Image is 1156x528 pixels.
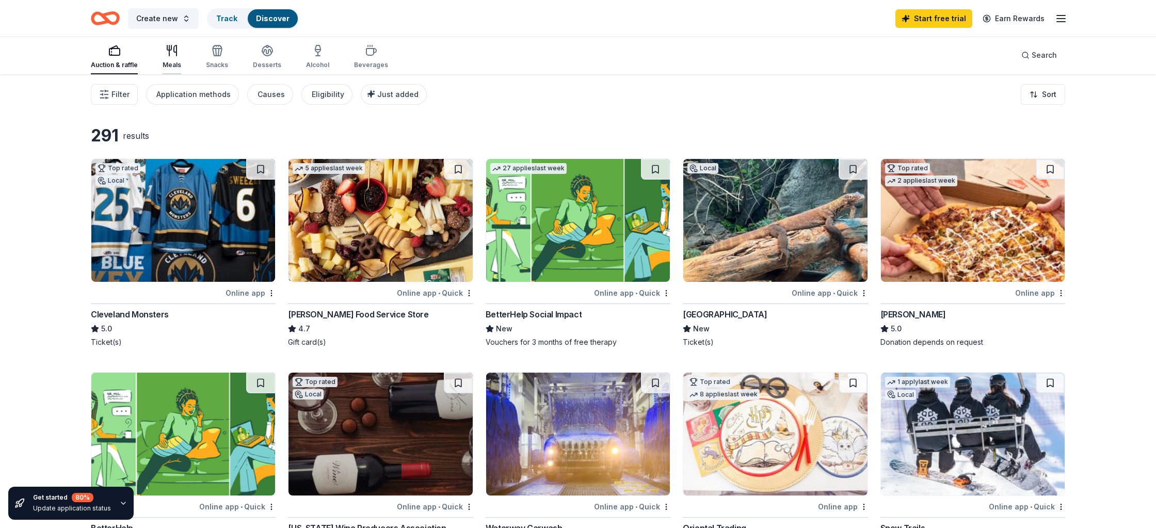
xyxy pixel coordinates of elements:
button: Alcohol [306,40,329,74]
span: • [635,289,637,297]
div: Top rated [885,163,930,173]
div: Online app Quick [594,286,670,299]
div: Online app Quick [397,286,473,299]
div: Online app Quick [989,500,1065,513]
div: Online app Quick [199,500,276,513]
img: Image for Cleveland Monsters [91,159,275,282]
a: Image for Casey'sTop rated2 applieslast weekOnline app[PERSON_NAME]5.0Donation depends on request [880,158,1065,347]
div: Cleveland Monsters [91,308,169,321]
div: 27 applies last week [490,163,567,174]
div: Gift card(s) [288,337,473,347]
div: Top rated [687,377,732,387]
img: Image for Waterway Carwash [486,373,670,495]
div: Local [885,390,916,400]
div: Online app Quick [397,500,473,513]
span: New [496,323,512,335]
img: Image for Casey's [881,159,1065,282]
a: Start free trial [895,9,972,28]
span: Filter [111,88,130,101]
button: Create new [128,8,199,29]
img: Image for Oriental Trading [683,373,867,495]
div: 2 applies last week [885,175,957,186]
div: Eligibility [312,88,344,101]
button: Beverages [354,40,388,74]
span: • [240,503,243,511]
span: • [833,289,835,297]
span: Just added [377,90,419,99]
div: Ticket(s) [91,337,276,347]
div: 8 applies last week [687,389,760,400]
button: Application methods [146,84,239,105]
div: Online app Quick [594,500,670,513]
div: Meals [163,61,181,69]
div: 1 apply last week [885,377,950,388]
div: Local [293,389,324,399]
button: Search [1013,45,1065,66]
a: Image for Cincinnati Zoo & Botanical GardenLocalOnline app•Quick[GEOGRAPHIC_DATA]NewTicket(s) [683,158,868,347]
span: Search [1032,49,1057,61]
a: Track [216,14,237,23]
img: Image for BetterHelp [91,373,275,495]
div: BetterHelp Social Impact [486,308,582,321]
div: Online app Quick [792,286,868,299]
div: Top rated [95,163,140,173]
span: 4.7 [298,323,310,335]
div: 80 % [72,493,93,502]
span: 5.0 [101,323,112,335]
button: Just added [361,84,427,105]
span: • [438,503,440,511]
div: Vouchers for 3 months of free therapy [486,337,670,347]
div: results [123,130,149,142]
div: Donation depends on request [880,337,1065,347]
span: Sort [1042,88,1056,101]
button: Auction & raffle [91,40,138,74]
span: • [635,503,637,511]
img: Image for Cincinnati Zoo & Botanical Garden [683,159,867,282]
button: TrackDiscover [207,8,299,29]
div: Online app [1015,286,1065,299]
div: Application methods [156,88,231,101]
img: Image for Ohio Wine Producers Association [288,373,472,495]
a: Home [91,6,120,30]
span: • [1030,503,1032,511]
div: [GEOGRAPHIC_DATA] [683,308,767,321]
div: Get started [33,493,111,502]
button: Desserts [253,40,281,74]
div: Local [687,163,718,173]
img: Image for Gordon Food Service Store [288,159,472,282]
div: Update application status [33,504,111,513]
a: Image for BetterHelp Social Impact27 applieslast weekOnline app•QuickBetterHelp Social ImpactNewV... [486,158,670,347]
button: Meals [163,40,181,74]
span: • [438,289,440,297]
span: Create new [136,12,178,25]
span: New [693,323,710,335]
button: Sort [1021,84,1065,105]
div: Ticket(s) [683,337,868,347]
button: Snacks [206,40,228,74]
button: Filter [91,84,138,105]
span: 5.0 [891,323,902,335]
a: Image for Cleveland MonstersTop ratedLocalOnline appCleveland Monsters5.0Ticket(s) [91,158,276,347]
div: Beverages [354,61,388,69]
div: Top rated [293,377,338,387]
img: Image for Snow Trails [881,373,1065,495]
div: [PERSON_NAME] [880,308,946,321]
a: Discover [256,14,290,23]
div: Online app [818,500,868,513]
div: Local [95,175,126,186]
div: Snacks [206,61,228,69]
div: 291 [91,125,119,146]
a: Earn Rewards [976,9,1051,28]
div: [PERSON_NAME] Food Service Store [288,308,428,321]
div: Online app [226,286,276,299]
img: Image for BetterHelp Social Impact [486,159,670,282]
div: Alcohol [306,61,329,69]
div: 5 applies last week [293,163,365,174]
a: Image for Gordon Food Service Store5 applieslast weekOnline app•Quick[PERSON_NAME] Food Service S... [288,158,473,347]
div: Desserts [253,61,281,69]
button: Eligibility [301,84,352,105]
button: Causes [247,84,293,105]
div: Causes [258,88,285,101]
div: Auction & raffle [91,61,138,69]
